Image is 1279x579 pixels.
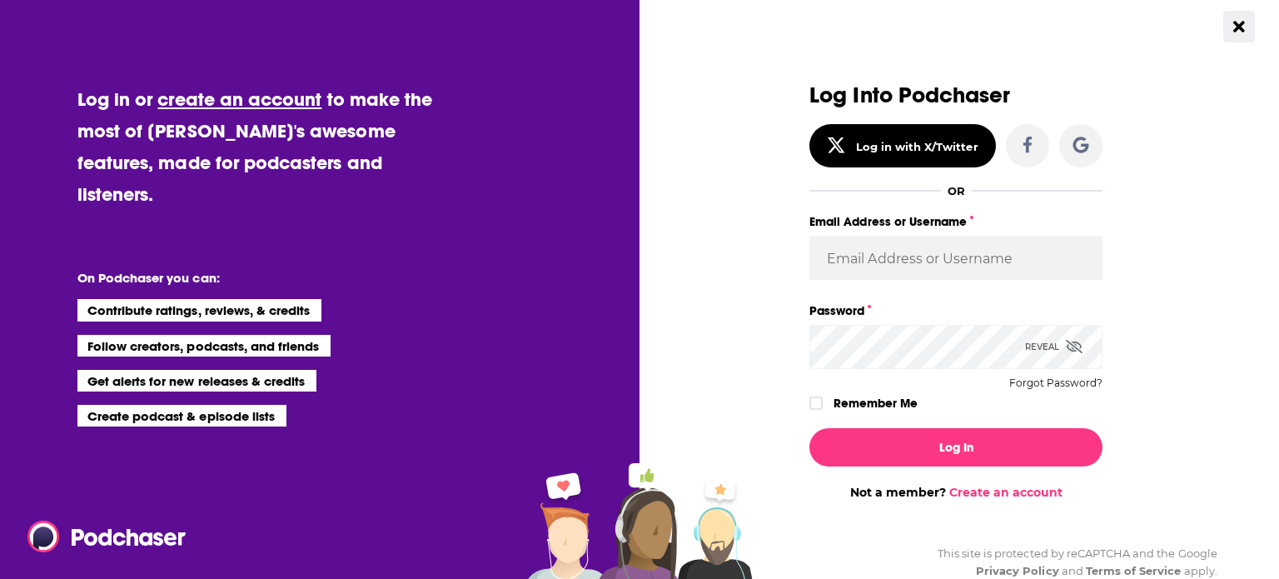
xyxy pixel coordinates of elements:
[1223,11,1255,42] button: Close Button
[834,392,918,414] label: Remember Me
[27,521,187,552] img: Podchaser - Follow, Share and Rate Podcasts
[27,521,174,552] a: Podchaser - Follow, Share and Rate Podcasts
[809,485,1102,500] div: Not a member?
[77,299,322,321] li: Contribute ratings, reviews, & credits
[77,270,411,286] li: On Podchaser you can:
[809,428,1102,467] button: Log In
[949,485,1063,500] a: Create an account
[77,335,331,357] li: Follow creators, podcasts, and friends
[1009,377,1102,389] button: Forgot Password?
[976,564,1059,577] a: Privacy Policy
[856,140,978,153] div: Log in with X/Twitter
[809,124,996,167] button: Log in with X/Twitter
[157,87,321,111] a: create an account
[809,236,1102,281] input: Email Address or Username
[809,83,1102,107] h3: Log Into Podchaser
[77,405,286,427] li: Create podcast & episode lists
[809,300,1102,322] label: Password
[948,184,965,197] div: OR
[77,370,316,392] li: Get alerts for new releases & credits
[809,211,1102,232] label: Email Address or Username
[1025,325,1082,369] div: Reveal
[1086,564,1182,577] a: Terms of Service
